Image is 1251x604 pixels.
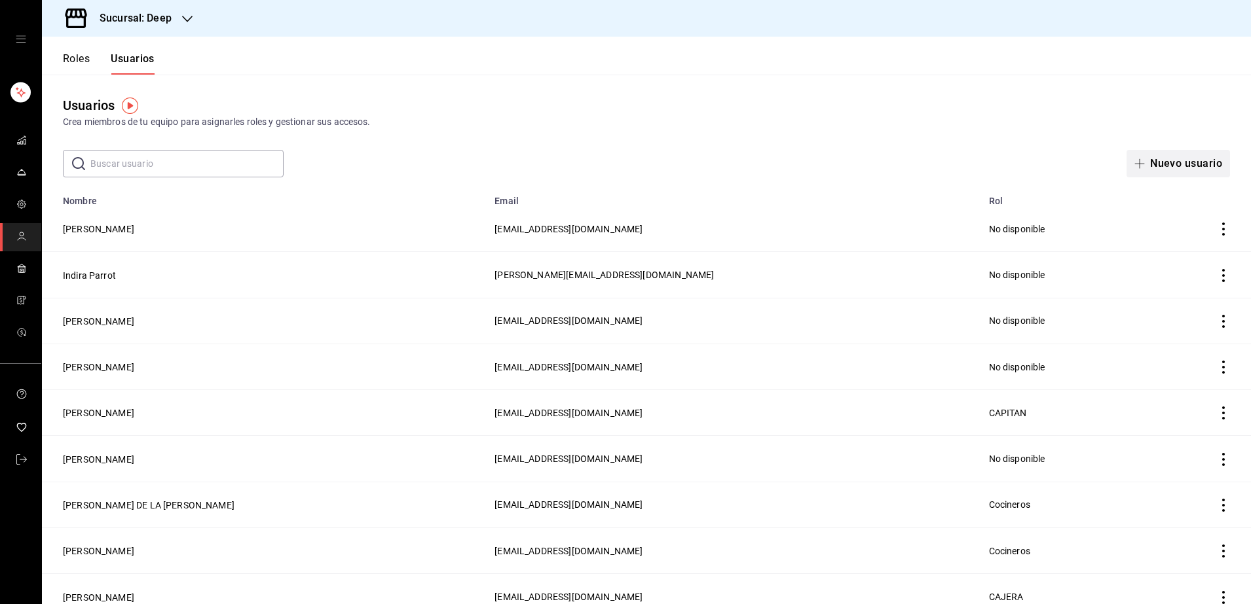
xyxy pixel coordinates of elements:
[16,34,26,44] button: open drawer
[495,592,643,602] span: [EMAIL_ADDRESS][DOMAIN_NAME]
[495,546,643,556] span: [EMAIL_ADDRESS][DOMAIN_NAME]
[981,436,1150,482] td: No disponible
[63,52,90,75] button: Roles
[989,408,1027,418] span: CAPITAN
[495,408,643,418] span: [EMAIL_ADDRESS][DOMAIN_NAME]
[1217,591,1230,604] button: actions
[89,10,172,26] h3: Sucursal: Deep
[989,499,1030,510] span: Cocineros
[981,344,1150,389] td: No disponible
[63,315,134,328] button: [PERSON_NAME]
[495,224,643,234] span: [EMAIL_ADDRESS][DOMAIN_NAME]
[63,591,134,604] button: [PERSON_NAME]
[111,52,155,75] button: Usuarios
[63,269,116,282] button: Indira Parrot
[63,499,234,512] button: [PERSON_NAME] DE LA [PERSON_NAME]
[63,222,134,236] button: [PERSON_NAME]
[63,361,134,374] button: [PERSON_NAME]
[495,270,714,280] span: [PERSON_NAME][EMAIL_ADDRESS][DOMAIN_NAME]
[1217,544,1230,558] button: actions
[63,406,134,419] button: [PERSON_NAME]
[63,544,134,558] button: [PERSON_NAME]
[1217,406,1230,419] button: actions
[981,188,1150,206] th: Rol
[495,453,643,464] span: [EMAIL_ADDRESS][DOMAIN_NAME]
[63,115,1230,129] div: Crea miembros de tu equipo para asignarles roles y gestionar sus accesos.
[63,52,155,75] div: navigation tabs
[981,206,1150,252] td: No disponible
[63,453,134,466] button: [PERSON_NAME]
[989,546,1030,556] span: Cocineros
[981,298,1150,344] td: No disponible
[495,362,643,372] span: [EMAIL_ADDRESS][DOMAIN_NAME]
[1217,269,1230,282] button: actions
[1217,315,1230,328] button: actions
[42,188,487,206] th: Nombre
[495,499,643,510] span: [EMAIL_ADDRESS][DOMAIN_NAME]
[1127,150,1230,177] button: Nuevo usuario
[63,96,115,115] div: Usuarios
[981,252,1150,298] td: No disponible
[90,151,284,177] input: Buscar usuario
[1217,222,1230,236] button: actions
[487,188,980,206] th: Email
[1217,453,1230,466] button: actions
[989,592,1024,602] span: CAJERA
[122,98,138,114] img: Tooltip marker
[1217,361,1230,374] button: actions
[1217,499,1230,512] button: actions
[495,315,643,326] span: [EMAIL_ADDRESS][DOMAIN_NAME]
